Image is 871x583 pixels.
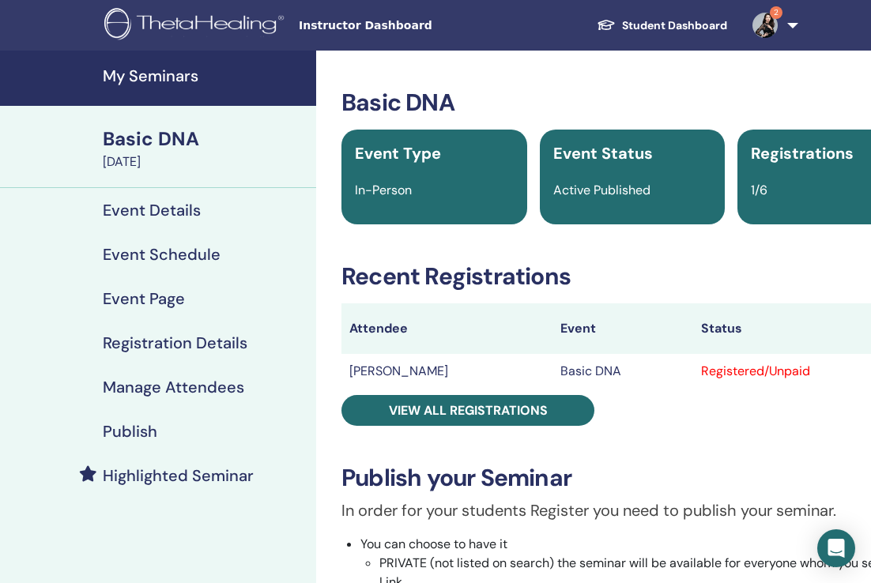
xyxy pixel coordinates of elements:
th: Event [552,303,693,354]
h4: Manage Attendees [103,378,244,397]
div: [DATE] [103,152,307,171]
span: Instructor Dashboard [299,17,536,34]
h4: Event Page [103,289,185,308]
img: default.jpg [752,13,778,38]
td: [PERSON_NAME] [341,354,552,389]
div: Open Intercom Messenger [817,529,855,567]
h4: Publish [103,422,157,441]
h4: Highlighted Seminar [103,466,254,485]
h4: Event Schedule [103,245,221,264]
a: Basic DNA[DATE] [93,126,316,171]
a: Student Dashboard [584,11,740,40]
th: Attendee [341,303,552,354]
a: View all registrations [341,395,594,426]
span: 1/6 [751,182,767,198]
div: Basic DNA [103,126,307,152]
span: In-Person [355,182,412,198]
span: Registrations [751,143,854,164]
img: graduation-cap-white.svg [597,18,616,32]
img: logo.png [104,8,289,43]
h4: My Seminars [103,66,307,85]
h4: Registration Details [103,333,247,352]
td: Basic DNA [552,354,693,389]
span: Event Type [355,143,441,164]
span: Event Status [553,143,653,164]
h4: Event Details [103,201,201,220]
span: Active Published [553,182,650,198]
span: View all registrations [389,402,548,419]
span: 2 [770,6,782,19]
